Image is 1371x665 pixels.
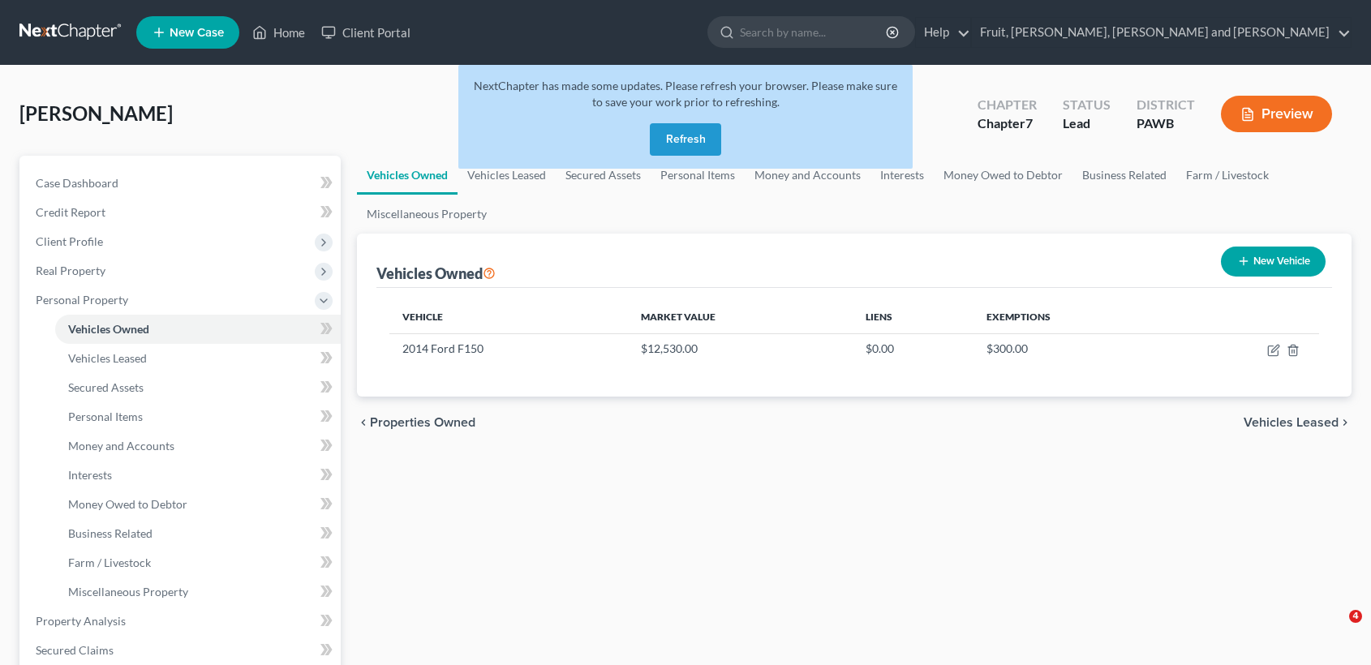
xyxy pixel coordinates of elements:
a: Home [244,18,313,47]
a: Fruit, [PERSON_NAME], [PERSON_NAME] and [PERSON_NAME] [972,18,1351,47]
span: Secured Claims [36,643,114,657]
i: chevron_right [1339,416,1352,429]
div: Status [1063,96,1111,114]
a: Money and Accounts [55,431,341,461]
span: [PERSON_NAME] [19,101,173,125]
span: Farm / Livestock [68,556,151,569]
span: Personal Property [36,293,128,307]
span: Money Owed to Debtor [68,497,187,511]
a: Interests [55,461,341,490]
td: 2014 Ford F150 [389,333,628,364]
span: Personal Items [68,410,143,423]
button: Vehicles Leased chevron_right [1244,416,1352,429]
span: Property Analysis [36,614,126,628]
a: Credit Report [23,198,341,227]
td: $0.00 [853,333,973,364]
td: $300.00 [973,333,1175,364]
span: NextChapter has made some updates. Please refresh your browser. Please make sure to save your wor... [474,79,897,109]
div: Chapter [978,96,1037,114]
span: Real Property [36,264,105,277]
th: Exemptions [973,301,1175,333]
span: Vehicles Leased [68,351,147,365]
span: Miscellaneous Property [68,585,188,598]
span: Vehicles Leased [1244,416,1339,429]
iframe: Intercom live chat [1316,610,1355,649]
i: chevron_left [357,416,370,429]
a: Vehicles Leased [55,344,341,373]
span: Secured Assets [68,380,144,394]
a: Case Dashboard [23,169,341,198]
a: Property Analysis [23,607,341,636]
div: Vehicles Owned [376,264,496,283]
input: Search by name... [740,17,888,47]
span: Business Related [68,526,153,540]
div: Chapter [978,114,1037,133]
a: Miscellaneous Property [55,577,341,607]
button: Preview [1221,96,1332,132]
span: Properties Owned [370,416,475,429]
a: Secured Assets [55,373,341,402]
td: $12,530.00 [628,333,853,364]
button: New Vehicle [1221,247,1326,277]
a: Personal Items [55,402,341,431]
th: Liens [853,301,973,333]
a: Farm / Livestock [55,548,341,577]
button: chevron_left Properties Owned [357,416,475,429]
th: Vehicle [389,301,628,333]
a: Business Related [1072,156,1176,195]
th: Market Value [628,301,853,333]
a: Client Portal [313,18,419,47]
button: Refresh [650,123,721,156]
a: Farm / Livestock [1176,156,1279,195]
div: District [1137,96,1195,114]
span: Money and Accounts [68,439,174,453]
a: Money Owed to Debtor [55,490,341,519]
span: Vehicles Owned [68,322,149,336]
span: 7 [1025,115,1033,131]
a: Vehicles Owned [55,315,341,344]
span: New Case [170,27,224,39]
a: Business Related [55,519,341,548]
span: Case Dashboard [36,176,118,190]
span: Credit Report [36,205,105,219]
a: Money Owed to Debtor [934,156,1072,195]
div: Lead [1063,114,1111,133]
a: Help [916,18,970,47]
a: Vehicles Owned [357,156,458,195]
span: 4 [1349,610,1362,623]
span: Client Profile [36,234,103,248]
a: Secured Claims [23,636,341,665]
div: PAWB [1137,114,1195,133]
span: Interests [68,468,112,482]
a: Vehicles Leased [458,156,556,195]
a: Miscellaneous Property [357,195,496,234]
